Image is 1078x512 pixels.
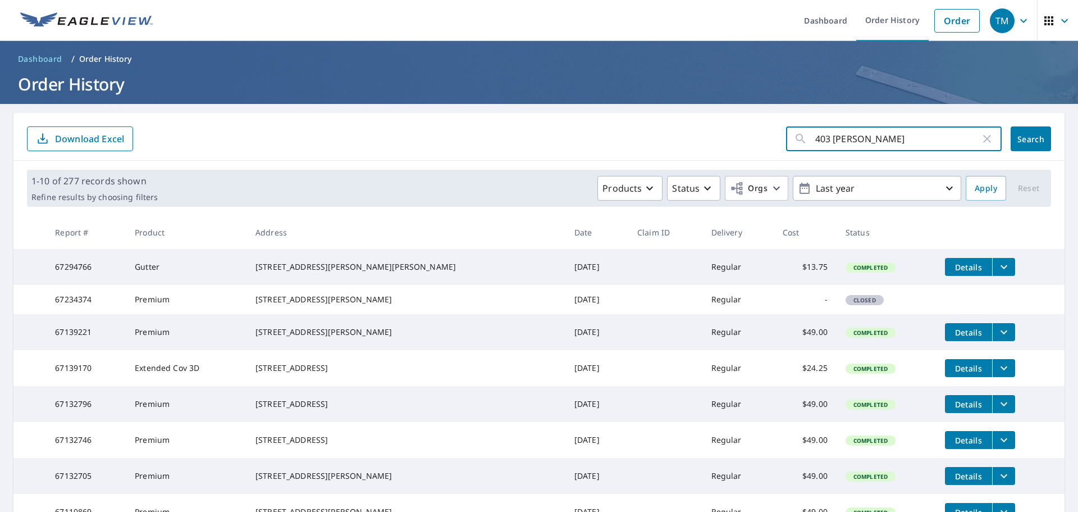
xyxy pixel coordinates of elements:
[702,314,774,350] td: Regular
[945,359,992,377] button: detailsBtn-67139170
[565,249,628,285] td: [DATE]
[992,467,1015,485] button: filesDropdownBtn-67132705
[31,192,158,202] p: Refine results by choosing filters
[126,216,246,249] th: Product
[46,386,126,422] td: 67132796
[702,350,774,386] td: Regular
[667,176,720,201] button: Status
[126,249,246,285] td: Gutter
[952,399,985,410] span: Details
[934,9,980,33] a: Order
[774,249,837,285] td: $13.75
[20,12,153,29] img: EV Logo
[565,314,628,350] td: [DATE]
[774,216,837,249] th: Cost
[702,216,774,249] th: Delivery
[565,285,628,314] td: [DATE]
[79,53,132,65] p: Order History
[1011,126,1051,151] button: Search
[18,53,62,65] span: Dashboard
[126,350,246,386] td: Extended Cov 3D
[952,262,985,273] span: Details
[730,182,768,196] span: Orgs
[975,182,997,196] span: Apply
[46,458,126,494] td: 67132705
[565,458,628,494] td: [DATE]
[945,467,992,485] button: detailsBtn-67132705
[774,314,837,350] td: $49.00
[565,216,628,249] th: Date
[565,422,628,458] td: [DATE]
[774,350,837,386] td: $24.25
[46,350,126,386] td: 67139170
[55,133,124,145] p: Download Excel
[255,261,556,273] div: [STREET_ADDRESS][PERSON_NAME][PERSON_NAME]
[565,350,628,386] td: [DATE]
[13,50,1065,68] nav: breadcrumb
[13,50,67,68] a: Dashboard
[672,182,700,195] p: Status
[46,249,126,285] td: 67294766
[945,323,992,341] button: detailsBtn-67139221
[27,126,133,151] button: Download Excel
[945,395,992,413] button: detailsBtn-67132796
[1020,134,1042,144] span: Search
[992,431,1015,449] button: filesDropdownBtn-67132746
[71,52,75,66] li: /
[847,329,894,337] span: Completed
[952,327,985,338] span: Details
[725,176,788,201] button: Orgs
[990,8,1015,33] div: TM
[702,285,774,314] td: Regular
[945,258,992,276] button: detailsBtn-67294766
[126,422,246,458] td: Premium
[952,435,985,446] span: Details
[837,216,936,249] th: Status
[952,471,985,482] span: Details
[847,437,894,445] span: Completed
[246,216,565,249] th: Address
[952,363,985,374] span: Details
[46,216,126,249] th: Report #
[992,258,1015,276] button: filesDropdownBtn-67294766
[966,176,1006,201] button: Apply
[565,386,628,422] td: [DATE]
[992,395,1015,413] button: filesDropdownBtn-67132796
[702,458,774,494] td: Regular
[31,174,158,188] p: 1-10 of 277 records shown
[126,314,246,350] td: Premium
[847,296,883,304] span: Closed
[992,323,1015,341] button: filesDropdownBtn-67139221
[774,458,837,494] td: $49.00
[774,386,837,422] td: $49.00
[992,359,1015,377] button: filesDropdownBtn-67139170
[815,123,980,155] input: Address, Report #, Claim ID, etc.
[847,473,894,481] span: Completed
[255,294,556,305] div: [STREET_ADDRESS][PERSON_NAME]
[126,458,246,494] td: Premium
[126,285,246,314] td: Premium
[46,314,126,350] td: 67139221
[628,216,702,249] th: Claim ID
[793,176,961,201] button: Last year
[847,264,894,271] span: Completed
[945,431,992,449] button: detailsBtn-67132746
[13,73,1065,96] h1: Order History
[255,327,556,338] div: [STREET_ADDRESS][PERSON_NAME]
[255,434,556,446] div: [STREET_ADDRESS]
[46,422,126,458] td: 67132746
[847,401,894,409] span: Completed
[702,386,774,422] td: Regular
[255,398,556,410] div: [STREET_ADDRESS]
[46,285,126,314] td: 67234374
[774,422,837,458] td: $49.00
[847,365,894,373] span: Completed
[702,249,774,285] td: Regular
[602,182,642,195] p: Products
[702,422,774,458] td: Regular
[255,363,556,374] div: [STREET_ADDRESS]
[811,179,943,198] p: Last year
[774,285,837,314] td: -
[126,386,246,422] td: Premium
[597,176,663,201] button: Products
